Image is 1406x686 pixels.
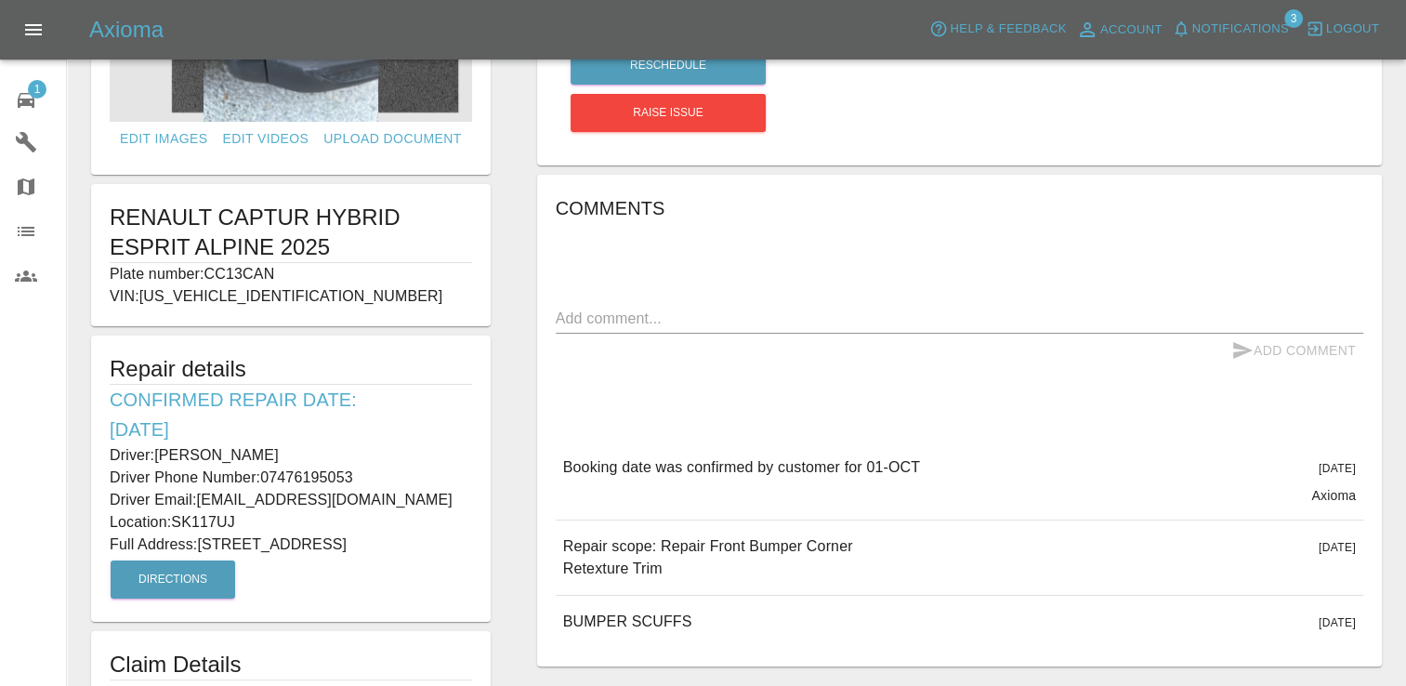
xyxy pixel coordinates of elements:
span: 1 [28,80,46,99]
span: [DATE] [1319,541,1356,554]
p: VIN: [US_VEHICLE_IDENTIFICATION_NUMBER] [110,285,472,308]
h5: Axioma [89,15,164,45]
p: Repair scope: Repair Front Bumper Corner Retexture Trim [563,535,853,580]
h1: RENAULT CAPTUR HYBRID ESPRIT ALPINE 2025 [110,203,472,262]
a: Account [1071,15,1167,45]
button: Notifications [1167,15,1294,44]
span: [DATE] [1319,616,1356,629]
h6: Confirmed Repair Date: [DATE] [110,385,472,444]
h1: Claim Details [110,650,472,679]
button: Help & Feedback [925,15,1071,44]
span: Help & Feedback [950,19,1066,40]
p: Axioma [1311,486,1356,505]
button: Raise issue [571,94,766,132]
p: Booking date was confirmed by customer for 01-OCT [563,456,920,479]
p: Driver Email: [EMAIL_ADDRESS][DOMAIN_NAME] [110,489,472,511]
a: Edit Images [112,122,215,156]
p: Driver: [PERSON_NAME] [110,444,472,467]
p: Location: SK117UJ [110,511,472,534]
h6: Comments [556,193,1363,223]
p: Full Address: [STREET_ADDRESS] [110,534,472,556]
button: Logout [1301,15,1384,44]
a: Upload Document [316,122,468,156]
p: Plate number: CC13CAN [110,263,472,285]
h5: Repair details [110,354,472,384]
button: Open drawer [11,7,56,52]
a: Edit Videos [215,122,316,156]
button: Reschedule [571,46,766,85]
p: BUMPER SCUFFS [563,611,692,633]
button: Directions [111,561,235,599]
span: Notifications [1192,19,1289,40]
span: 3 [1284,9,1303,28]
span: [DATE] [1319,462,1356,475]
p: Driver Phone Number: 07476195053 [110,467,472,489]
span: Logout [1326,19,1379,40]
span: Account [1100,20,1163,41]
